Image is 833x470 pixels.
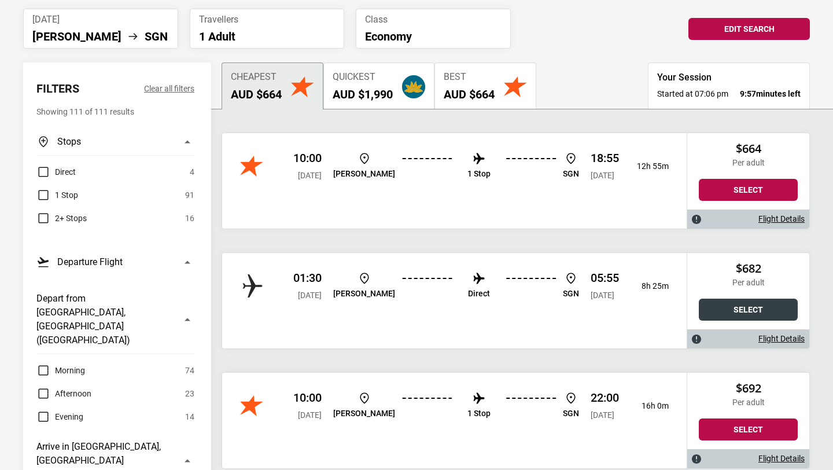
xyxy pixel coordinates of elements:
p: [PERSON_NAME] [333,409,395,418]
span: [DATE] [591,291,614,300]
span: Quickest [333,72,393,83]
label: Morning [36,363,85,377]
span: [DATE] [591,171,614,180]
a: Flight Details [758,334,805,344]
a: Flight Details [758,454,805,464]
button: Depart from [GEOGRAPHIC_DATA], [GEOGRAPHIC_DATA] ([GEOGRAPHIC_DATA]) [36,285,194,354]
h3: Stops [57,135,81,149]
span: [DATE] [32,14,169,25]
span: Best [444,72,495,83]
span: Started at 07:06 pm [657,88,728,100]
p: Per adult [699,398,798,407]
span: Afternoon [55,387,91,401]
button: Edit Search [688,18,810,40]
span: Evening [55,410,83,424]
p: SGN [563,289,579,299]
p: 10:00 [293,151,322,165]
p: Direct [468,289,490,299]
strong: minutes left [740,88,801,100]
button: Select [699,299,798,321]
span: 23 [185,387,194,401]
span: Cheapest [231,72,282,83]
span: [DATE] [298,410,322,420]
p: [PERSON_NAME] [333,289,395,299]
p: 01:30 [293,271,322,285]
label: 1 Stop [36,188,78,202]
h3: Depart from [GEOGRAPHIC_DATA], [GEOGRAPHIC_DATA] ([GEOGRAPHIC_DATA]) [36,292,174,347]
span: [DATE] [298,171,322,180]
li: [PERSON_NAME] [32,30,121,43]
button: Departure Flight [36,248,194,276]
span: Morning [55,363,85,377]
span: 2+ Stops [55,211,87,225]
div: Jetstar 10:00 [DATE] [PERSON_NAME] 1 Stop SGN 22:00 [DATE] 16h 0m [222,373,687,468]
div: Flight Details [687,329,809,348]
p: [PERSON_NAME] [333,169,395,179]
img: Jetstar [240,155,263,178]
a: Flight Details [758,214,805,224]
p: 1 Adult [199,30,336,43]
h2: AUD $1,990 [333,87,393,101]
div: Flight Details [687,210,809,229]
p: 05:55 [591,271,619,285]
li: SGN [145,30,168,43]
button: Stops [36,128,194,156]
h2: $692 [699,381,798,395]
p: 8h 25m [628,281,669,291]
h2: AUD $664 [444,87,495,101]
label: Direct [36,165,76,179]
h2: AUD $664 [231,87,282,101]
p: 16h 0m [628,401,669,411]
span: Class [365,14,502,25]
button: Clear all filters [144,82,194,96]
label: Afternoon [36,387,91,401]
p: 18:55 [591,151,619,165]
button: Select [699,418,798,440]
div: Jetstar 10:00 [DATE] [PERSON_NAME] 1 Stop SGN 18:55 [DATE] 12h 55m [222,133,687,229]
h2: $682 [699,262,798,276]
button: Select [699,179,798,201]
span: 4 [190,165,194,179]
div: Flight Details [687,449,809,468]
h2: $664 [699,142,798,156]
p: 10:00 [293,391,322,405]
p: 12h 55m [628,161,669,171]
h3: Departure Flight [57,255,123,269]
span: 14 [185,410,194,424]
p: Per adult [699,158,798,168]
span: Direct [55,165,76,179]
span: 91 [185,188,194,202]
p: 22:00 [591,391,619,405]
p: Per adult [699,278,798,288]
span: [DATE] [591,410,614,420]
p: 1 Stop [467,409,491,418]
span: Travellers [199,14,336,25]
label: Evening [36,410,83,424]
span: [DATE] [298,291,322,300]
div: APG Network 01:30 [DATE] [PERSON_NAME] Direct SGN 05:55 [DATE] 8h 25m [222,253,687,348]
p: Showing 111 of 111 results [36,105,194,119]
span: 1 Stop [55,188,78,202]
span: 9:57 [740,89,756,98]
p: SGN [563,409,579,418]
img: APG Network [240,274,263,298]
p: SGN [563,169,579,179]
span: 74 [185,363,194,377]
label: 2+ Stops [36,211,87,225]
span: 16 [185,211,194,225]
p: Economy [365,30,502,43]
img: Jetstar [240,394,263,417]
h2: Filters [36,82,79,96]
p: 1 Stop [467,169,491,179]
h3: Your Session [657,72,801,83]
